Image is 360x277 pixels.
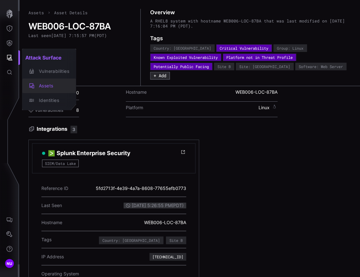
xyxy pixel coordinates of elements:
[36,82,69,90] div: Assets
[22,93,76,108] button: Identities
[22,64,76,79] button: Vulnerabilities
[22,79,76,93] button: Assets
[36,97,69,104] div: Identities
[36,67,69,75] div: Vulnerabilities
[22,51,76,64] h2: Attack Surface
